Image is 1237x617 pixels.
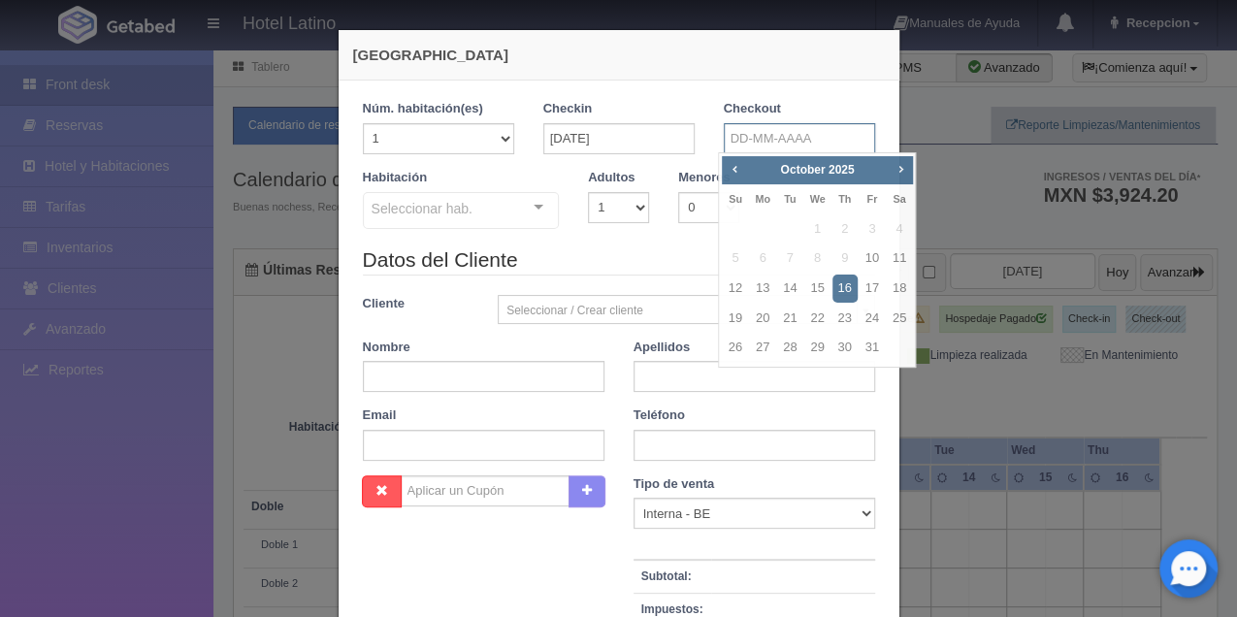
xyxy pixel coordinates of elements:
a: 22 [804,305,830,333]
span: Next [893,161,908,177]
a: 30 [832,334,858,362]
span: 5 [723,244,748,273]
input: Aplicar un Cupón [401,475,570,506]
a: 17 [860,275,885,303]
a: 24 [860,305,885,333]
span: Monday [755,193,770,205]
label: Apellidos [634,339,691,357]
a: 26 [723,334,748,362]
span: 2025 [829,163,855,177]
label: Tipo de venta [634,475,715,494]
a: 23 [832,305,858,333]
span: Saturday [893,193,905,205]
span: Prev [727,161,742,177]
label: Habitación [363,169,427,187]
a: 25 [887,305,912,333]
a: 14 [777,275,802,303]
a: 12 [723,275,748,303]
legend: Datos del Cliente [363,245,875,276]
label: Nombre [363,339,410,357]
span: Wednesday [809,193,825,205]
a: 31 [860,334,885,362]
span: October [780,163,825,177]
label: Núm. habitación(es) [363,100,483,118]
span: Sunday [729,193,742,205]
span: 2 [832,215,858,244]
input: DD-MM-AAAA [724,123,875,154]
span: Tuesday [784,193,796,205]
label: Teléfono [634,406,685,425]
span: Seleccionar hab. [372,197,472,218]
a: 18 [887,275,912,303]
label: Cliente [348,295,484,313]
a: 13 [750,275,775,303]
a: Seleccionar / Crear cliente [498,295,875,324]
a: 15 [804,275,830,303]
th: Subtotal: [634,560,711,594]
a: 10 [860,244,885,273]
label: Checkout [724,100,781,118]
span: 4 [887,215,912,244]
span: 7 [777,244,802,273]
label: Checkin [543,100,593,118]
label: Menores [678,169,730,187]
label: Email [363,406,397,425]
a: 27 [750,334,775,362]
a: 20 [750,305,775,333]
a: 21 [777,305,802,333]
span: 3 [860,215,885,244]
h4: [GEOGRAPHIC_DATA] [353,45,885,65]
span: 1 [804,215,830,244]
span: Seleccionar / Crear cliente [506,296,849,325]
span: 9 [832,244,858,273]
a: 19 [723,305,748,333]
span: Thursday [838,193,851,205]
span: 6 [750,244,775,273]
a: 29 [804,334,830,362]
a: 16 [832,275,858,303]
span: 8 [804,244,830,273]
a: Next [890,158,911,179]
a: Prev [724,158,745,179]
a: 28 [777,334,802,362]
span: Friday [866,193,877,205]
input: DD-MM-AAAA [543,123,695,154]
a: 11 [887,244,912,273]
label: Adultos [588,169,635,187]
